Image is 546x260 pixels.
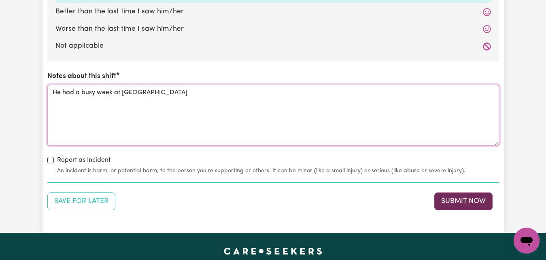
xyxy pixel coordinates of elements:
a: Careseekers home page [224,247,322,254]
textarea: He had a busy week at [GEOGRAPHIC_DATA] [47,85,499,146]
small: An incident is harm, or potential harm, to the person you're supporting or others. It can be mino... [57,167,499,175]
label: Notes about this shift [47,71,116,82]
label: Better than the last time I saw him/her [55,6,491,17]
iframe: Button to launch messaging window [514,228,540,254]
label: Not applicable [55,41,491,51]
button: Submit your job report [434,192,493,210]
button: Save your job report [47,192,115,210]
label: Report as Incident [57,155,110,165]
label: Worse than the last time I saw him/her [55,24,491,34]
